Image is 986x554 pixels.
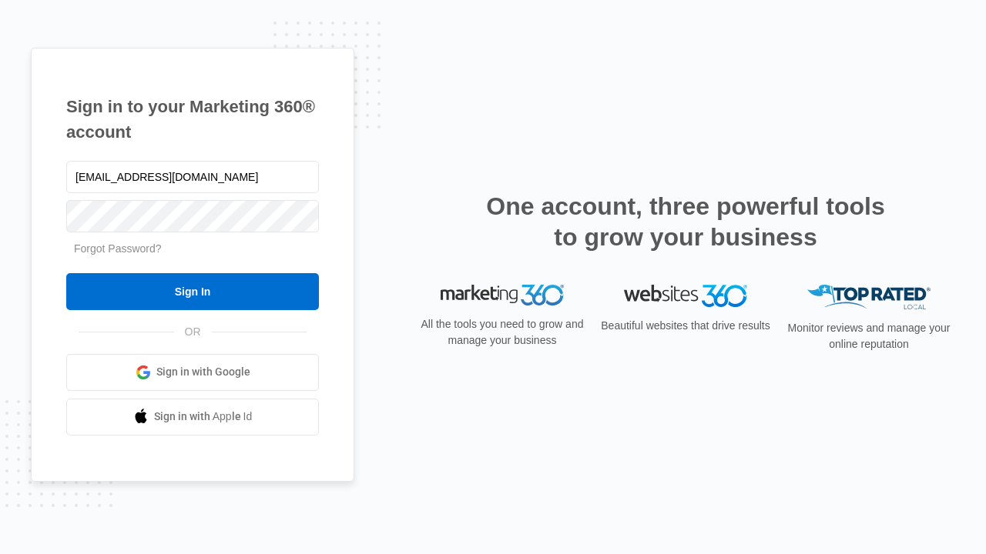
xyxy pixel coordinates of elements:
[66,273,319,310] input: Sign In
[66,354,319,391] a: Sign in with Google
[599,318,772,334] p: Beautiful websites that drive results
[66,94,319,145] h1: Sign in to your Marketing 360® account
[783,320,955,352] p: Monitor reviews and manage your online reputation
[66,399,319,436] a: Sign in with Apple Id
[174,324,212,340] span: OR
[807,285,931,310] img: Top Rated Local
[481,191,890,252] h2: One account, three powerful tools to grow your business
[74,242,162,255] a: Forgot Password?
[441,285,564,306] img: Marketing 360
[156,364,250,380] span: Sign in with Google
[416,316,589,349] p: All the tools you need to grow and manage your business
[66,161,319,193] input: Email
[154,409,253,425] span: Sign in with Apple Id
[624,285,747,307] img: Websites 360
